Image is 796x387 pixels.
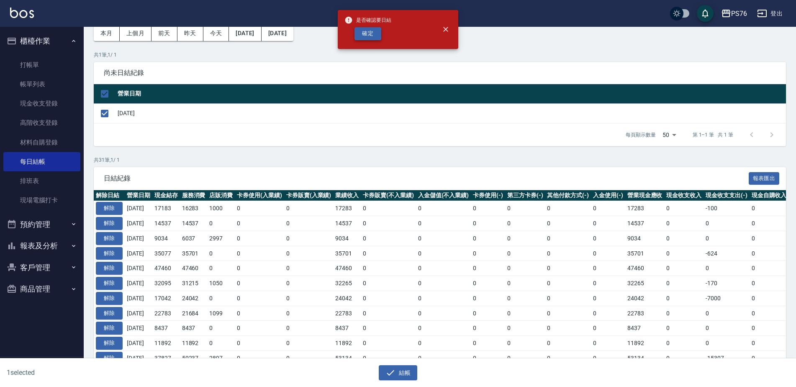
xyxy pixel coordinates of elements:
td: 0 [505,231,545,246]
td: 0 [505,321,545,336]
td: 0 [235,336,284,351]
td: 0 [704,321,750,336]
a: 材料自購登錄 [3,133,80,152]
td: 0 [545,276,591,291]
td: 47460 [333,261,361,276]
td: 0 [664,351,704,366]
h6: 1 selected [7,367,198,378]
td: 0 [235,261,284,276]
td: 24042 [333,291,361,306]
td: 32265 [625,276,665,291]
td: 0 [284,291,334,306]
td: 0 [545,306,591,321]
td: 0 [750,276,789,291]
button: 解除 [96,202,123,215]
td: 0 [284,216,334,231]
th: 營業日期 [125,190,152,201]
a: 高階收支登錄 [3,113,80,132]
td: 22783 [152,306,180,321]
td: [DATE] [125,336,152,351]
td: 0 [750,306,789,321]
td: 8437 [625,321,665,336]
td: 0 [545,351,591,366]
td: 0 [591,261,625,276]
td: 0 [750,351,789,366]
td: 0 [664,306,704,321]
a: 報表匯出 [749,174,780,182]
td: [DATE] [125,291,152,306]
td: 9034 [152,231,180,246]
td: 0 [750,216,789,231]
td: 0 [207,321,235,336]
button: 確定 [354,27,381,40]
button: close [437,20,455,39]
td: 0 [416,261,471,276]
td: 17183 [152,201,180,216]
td: 2897 [207,351,235,366]
td: 47460 [180,261,208,276]
td: 14537 [333,216,361,231]
td: 11892 [333,336,361,351]
td: 0 [361,321,416,336]
td: 0 [545,321,591,336]
td: 0 [664,261,704,276]
div: 50 [659,124,679,146]
th: 現金自購收入 [750,190,789,201]
button: 解除 [96,322,123,335]
td: 0 [471,321,505,336]
td: 0 [664,231,704,246]
td: -15307 [704,351,750,366]
td: 0 [361,246,416,261]
td: 0 [284,231,334,246]
td: [DATE] [125,351,152,366]
button: 解除 [96,217,123,230]
td: 0 [235,201,284,216]
td: 0 [750,321,789,336]
button: 解除 [96,307,123,320]
p: 共 1 筆, 1 / 1 [94,51,786,59]
div: PS76 [731,8,747,19]
td: 8437 [333,321,361,336]
td: 35701 [625,246,665,261]
button: 預約管理 [3,214,80,235]
p: 第 1–1 筆 共 1 筆 [693,131,733,139]
button: 解除 [96,292,123,305]
button: 報表及分析 [3,235,80,257]
td: 9034 [333,231,361,246]
td: 0 [207,261,235,276]
td: 0 [471,276,505,291]
td: 0 [416,291,471,306]
th: 卡券使用(入業績) [235,190,284,201]
td: 35077 [152,246,180,261]
td: 0 [505,261,545,276]
td: 0 [284,321,334,336]
td: 0 [235,276,284,291]
td: 0 [361,336,416,351]
td: 0 [591,336,625,351]
button: PS76 [718,5,750,22]
button: 本月 [94,26,120,41]
button: 報表匯出 [749,172,780,185]
button: 解除 [96,337,123,350]
td: 0 [750,291,789,306]
td: 0 [284,276,334,291]
a: 每日結帳 [3,152,80,171]
button: 今天 [203,26,229,41]
th: 業績收入 [333,190,361,201]
td: 0 [505,201,545,216]
td: 37827 [152,351,180,366]
td: 35701 [180,246,208,261]
td: 0 [207,291,235,306]
td: 11892 [180,336,208,351]
a: 現金收支登錄 [3,94,80,113]
td: 0 [545,291,591,306]
td: 8437 [180,321,208,336]
td: 31215 [180,276,208,291]
td: 0 [471,336,505,351]
td: 0 [591,351,625,366]
td: 0 [207,246,235,261]
td: [DATE] [125,276,152,291]
th: 入金儲值(不入業績) [416,190,471,201]
td: 0 [664,201,704,216]
td: [DATE] [125,231,152,246]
